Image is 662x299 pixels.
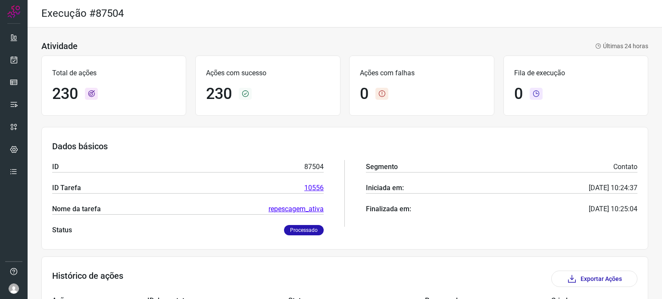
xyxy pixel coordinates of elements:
[52,271,123,287] h3: Histórico de ações
[284,225,324,235] p: Processado
[589,183,637,193] p: [DATE] 10:24:37
[304,183,324,193] a: 10556
[52,162,59,172] p: ID
[52,225,72,235] p: Status
[206,85,232,103] h1: 230
[360,85,368,103] h1: 0
[366,162,398,172] p: Segmento
[9,284,19,294] img: avatar-user-boy.jpg
[360,68,483,78] p: Ações com falhas
[269,204,324,214] a: repescagem_ativa
[304,162,324,172] p: 87504
[52,85,78,103] h1: 230
[514,85,523,103] h1: 0
[613,162,637,172] p: Contato
[41,41,78,51] h3: Atividade
[52,141,637,151] h3: Dados básicos
[514,68,637,78] p: Fila de execução
[366,204,411,214] p: Finalizada em:
[52,68,175,78] p: Total de ações
[41,7,124,20] h2: Execução #87504
[366,183,404,193] p: Iniciada em:
[52,183,81,193] p: ID Tarefa
[206,68,329,78] p: Ações com sucesso
[551,271,637,287] button: Exportar Ações
[595,42,648,51] p: Últimas 24 horas
[589,204,637,214] p: [DATE] 10:25:04
[52,204,101,214] p: Nome da tarefa
[7,5,20,18] img: Logo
